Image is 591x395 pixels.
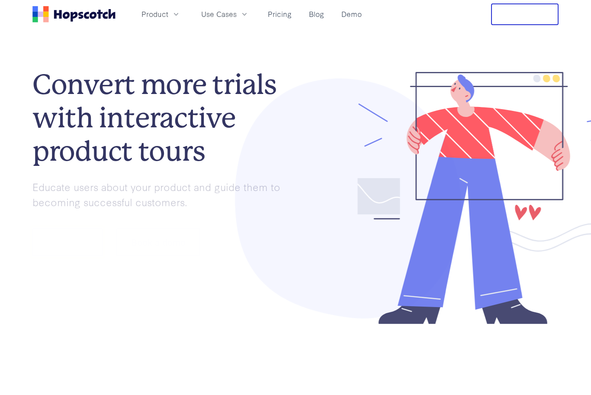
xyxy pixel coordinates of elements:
[32,179,295,209] p: Educate users about your product and guide them to becoming successful customers.
[136,7,186,21] button: Product
[338,7,365,21] a: Demo
[32,228,103,256] button: Show me!
[32,6,116,23] a: Home
[201,9,237,19] span: Use Cases
[141,9,168,19] span: Product
[305,7,328,21] a: Blog
[116,228,200,256] button: Book a demo
[32,68,295,168] h1: Convert more trials with interactive product tours
[264,7,295,21] a: Pricing
[196,7,254,21] button: Use Cases
[491,3,559,25] button: Free Trial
